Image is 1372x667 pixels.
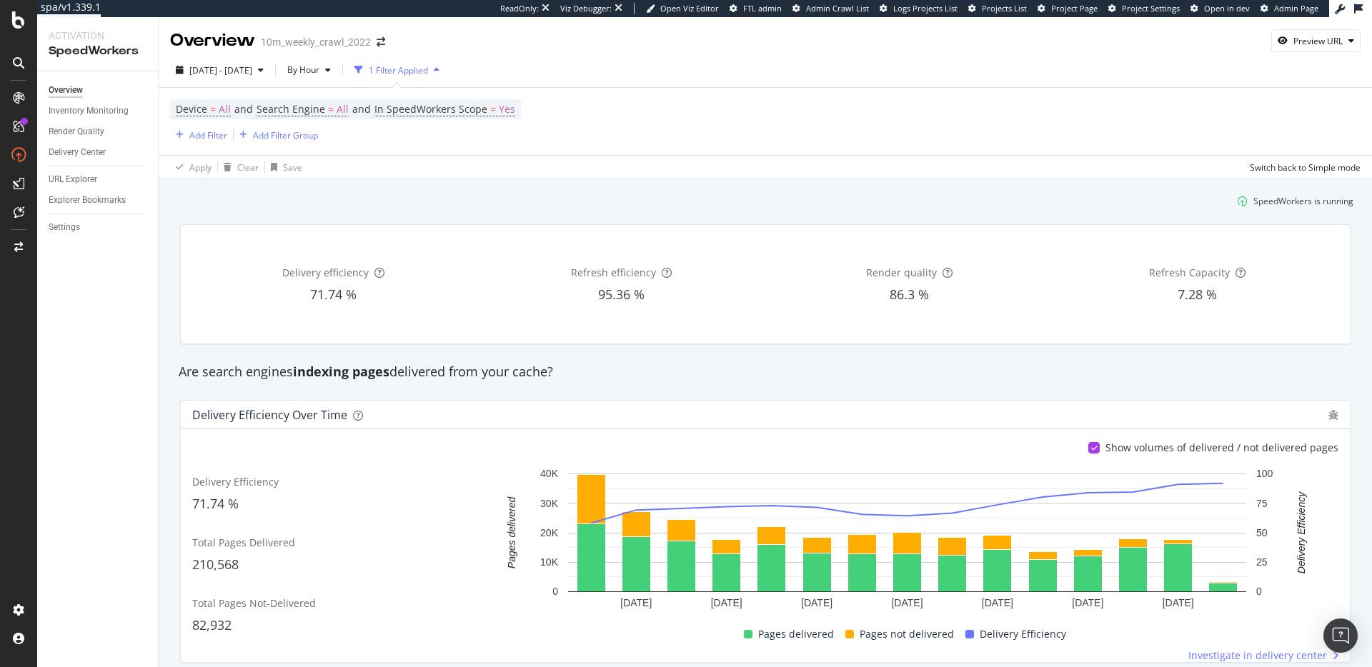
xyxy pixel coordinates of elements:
span: Refresh efficiency [571,266,656,279]
div: Clear [237,161,259,174]
span: Investigate in delivery center [1188,648,1327,663]
span: FTL admin [743,3,782,14]
button: 1 Filter Applied [349,59,445,81]
span: 210,568 [192,556,239,573]
div: Add Filter Group [253,129,318,141]
a: Explorer Bookmarks [49,193,148,208]
div: Overview [170,29,255,53]
text: 50 [1256,527,1268,538]
span: 71.74 % [192,495,239,512]
div: Overview [49,83,83,98]
span: and [352,102,371,116]
div: Viz Debugger: [560,3,612,14]
div: Add Filter [189,129,227,141]
span: Project Page [1051,3,1098,14]
text: [DATE] [801,598,832,609]
div: Settings [49,220,80,235]
a: Overview [49,83,148,98]
span: 82,932 [192,616,232,633]
div: 1 Filter Applied [369,64,428,76]
span: and [234,102,253,116]
span: Admin Page [1274,3,1318,14]
text: 40K [540,468,559,480]
text: 100 [1256,468,1273,480]
text: 25 [1256,556,1268,568]
span: 86.3 % [890,286,929,303]
span: Refresh Capacity [1149,266,1230,279]
a: Project Settings [1108,3,1180,14]
div: Open Intercom Messenger [1323,618,1358,653]
span: = [490,102,496,116]
div: Explorer Bookmarks [49,193,126,208]
span: Pages not delivered [860,626,954,643]
a: Project Page [1038,3,1098,14]
span: By Hour [282,64,319,76]
button: Preview URL [1271,29,1361,52]
span: [DATE] - [DATE] [189,64,252,76]
div: bug [1328,410,1338,420]
span: = [328,102,334,116]
a: Logs Projects List [880,3,958,14]
span: Render quality [866,266,937,279]
span: Open in dev [1204,3,1250,14]
a: Open in dev [1190,3,1250,14]
a: Settings [49,220,148,235]
button: Save [265,156,302,179]
text: [DATE] [711,598,742,609]
div: Delivery Efficiency over time [192,408,347,422]
div: SpeedWorkers is running [1253,195,1353,207]
div: SpeedWorkers [49,43,146,59]
button: Add Filter [170,126,227,144]
text: Delivery Efficiency [1296,491,1307,573]
button: Clear [218,156,259,179]
div: Render Quality [49,124,104,139]
div: Show volumes of delivered / not delivered pages [1105,441,1338,455]
text: Pages delivered [506,496,517,569]
div: 10m_weekly_crawl_2022 [261,35,371,49]
text: [DATE] [1163,598,1194,609]
text: 0 [1256,586,1262,598]
text: 0 [552,586,558,598]
text: [DATE] [891,598,923,609]
span: Admin Crawl List [806,3,869,14]
span: Yes [499,99,515,119]
div: Switch back to Simple mode [1250,161,1361,174]
span: Open Viz Editor [660,3,719,14]
span: 7.28 % [1178,286,1217,303]
span: All [337,99,349,119]
a: Admin Page [1261,3,1318,14]
a: Investigate in delivery center [1188,648,1338,663]
span: Project Settings [1122,3,1180,14]
span: Delivery Efficiency [192,475,279,488]
span: Logs Projects List [893,3,958,14]
text: 20K [540,527,559,538]
div: Inventory Monitoring [49,104,129,119]
span: Total Pages Delivered [192,536,295,549]
div: Are search engines delivered from your cache? [171,363,1359,381]
div: URL Explorer [49,172,97,187]
button: Apply [170,156,212,179]
strong: indexing pages [293,363,389,380]
div: Save [283,161,302,174]
div: Activation [49,29,146,43]
text: [DATE] [1072,598,1103,609]
a: URL Explorer [49,172,148,187]
a: Admin Crawl List [792,3,869,14]
span: Delivery Efficiency [980,626,1066,643]
svg: A chart. [483,466,1331,614]
a: FTL admin [730,3,782,14]
text: 75 [1256,498,1268,509]
div: ReadOnly: [500,3,539,14]
span: Device [176,102,207,116]
text: [DATE] [982,598,1013,609]
a: Inventory Monitoring [49,104,148,119]
button: [DATE] - [DATE] [170,59,269,81]
span: All [219,99,231,119]
a: Render Quality [49,124,148,139]
text: 30K [540,498,559,509]
span: In SpeedWorkers Scope [374,102,487,116]
div: Preview URL [1293,35,1343,47]
a: Open Viz Editor [646,3,719,14]
button: Add Filter Group [234,126,318,144]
